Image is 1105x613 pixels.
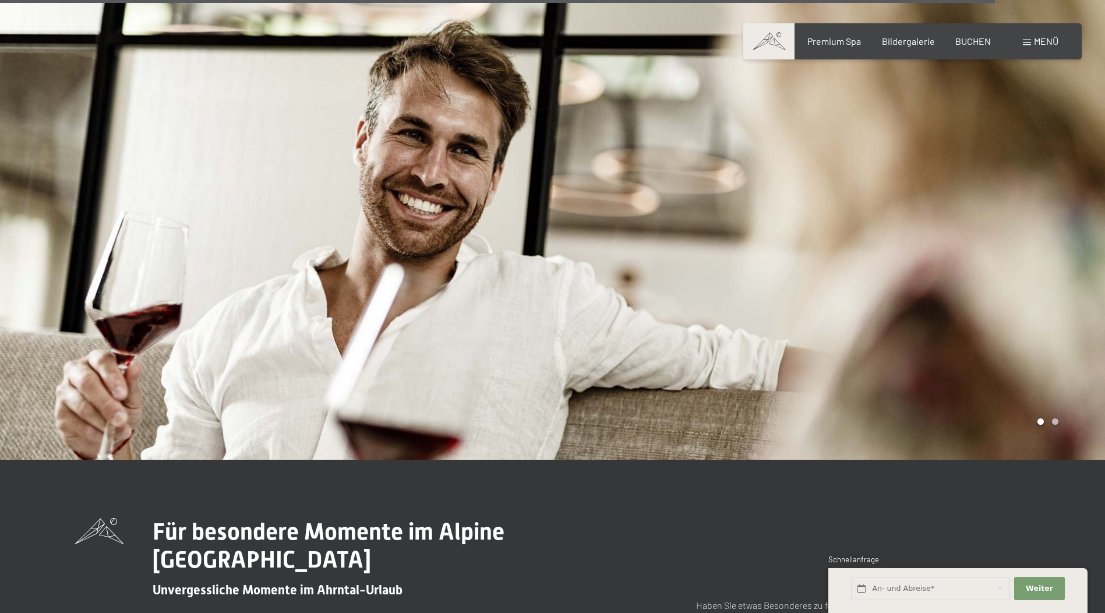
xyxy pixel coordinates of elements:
div: Carousel Page 1 (Current Slide) [1037,418,1044,425]
a: Premium Spa [807,36,861,47]
span: Für besondere Momente im Alpine [GEOGRAPHIC_DATA] [153,518,504,573]
span: Unvergessliche Momente im Ahrntal-Urlaub [153,583,403,597]
div: Carousel Pagination [1033,418,1058,425]
span: Menü [1034,36,1058,47]
span: Weiter [1026,583,1053,594]
a: BUCHEN [955,36,991,47]
span: Schnellanfrage [828,555,879,564]
button: Weiter [1014,577,1064,601]
div: Carousel Page 2 [1052,418,1058,425]
a: Bildergalerie [882,36,935,47]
